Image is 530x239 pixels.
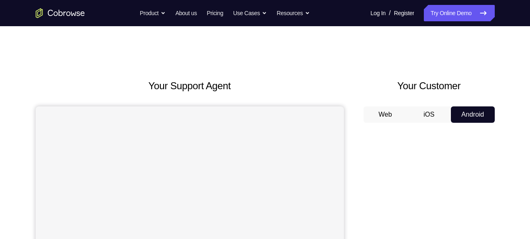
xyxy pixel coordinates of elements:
button: Resources [277,5,310,21]
a: Go to the home page [36,8,85,18]
h2: Your Support Agent [36,79,344,93]
h2: Your Customer [364,79,495,93]
a: About us [175,5,197,21]
a: Try Online Demo [424,5,494,21]
span: / [389,8,391,18]
a: Log In [371,5,386,21]
a: Pricing [207,5,223,21]
button: Android [451,106,495,123]
button: Use Cases [233,5,267,21]
button: iOS [407,106,451,123]
button: Product [140,5,166,21]
a: Register [394,5,414,21]
button: Web [364,106,407,123]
